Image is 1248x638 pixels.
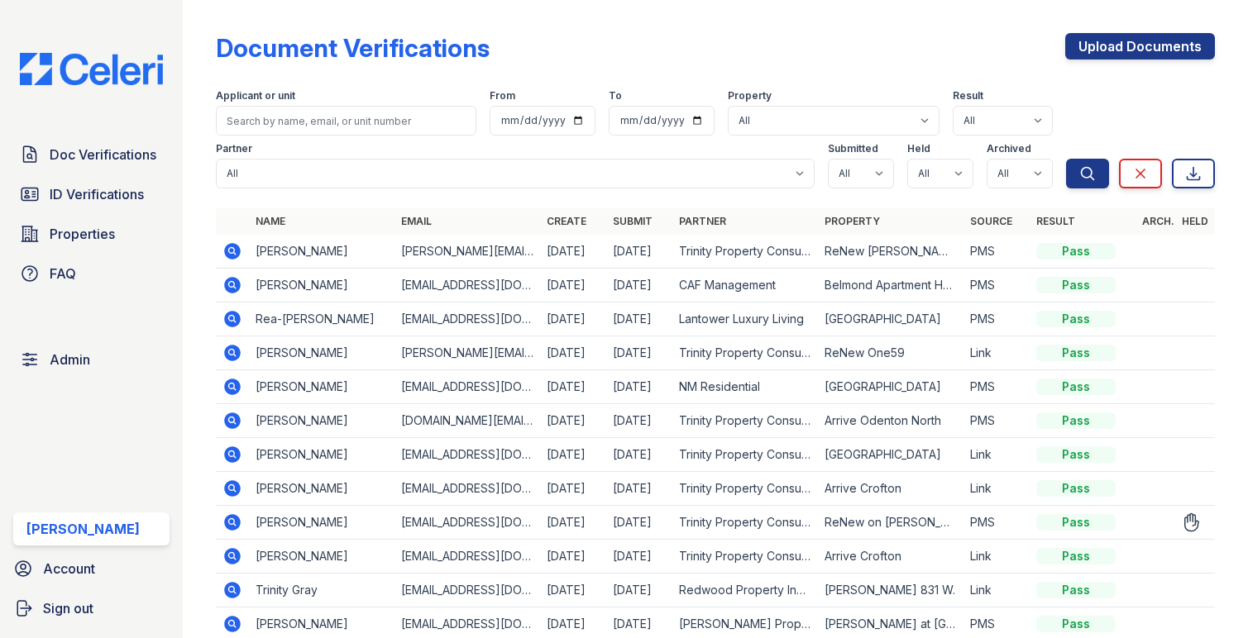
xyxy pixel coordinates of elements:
td: Arrive Crofton [818,472,963,506]
td: [DATE] [540,370,606,404]
td: [EMAIL_ADDRESS][DOMAIN_NAME] [394,574,540,607]
td: Trinity Property Consultants [672,472,818,506]
td: [DOMAIN_NAME][EMAIL_ADDRESS][DOMAIN_NAME] [394,404,540,438]
a: ID Verifications [13,178,170,211]
td: Trinity Property Consultants [672,404,818,438]
span: ID Verifications [50,184,144,204]
label: Applicant or unit [216,89,295,102]
td: [DATE] [606,404,672,438]
td: PMS [963,269,1030,302]
td: [EMAIL_ADDRESS][DOMAIN_NAME] [394,370,540,404]
td: [DATE] [540,302,606,336]
td: [PERSON_NAME] [249,472,394,506]
span: Properties [50,224,115,244]
div: Pass [1036,582,1116,598]
td: CAF Management [672,269,818,302]
td: [EMAIL_ADDRESS][DOMAIN_NAME] [394,269,540,302]
label: Held [907,142,930,155]
td: [DATE] [540,472,606,506]
td: [PERSON_NAME] [249,506,394,540]
td: Link [963,540,1030,574]
div: Pass [1036,311,1116,327]
div: Pass [1036,412,1116,429]
a: Partner [679,215,726,227]
td: Trinity Gray [249,574,394,607]
div: Pass [1036,277,1116,293]
td: [PERSON_NAME] [249,235,394,269]
td: Trinity Property Consultants [672,235,818,269]
label: Partner [216,142,252,155]
td: [DATE] [540,269,606,302]
a: Upload Documents [1065,33,1215,60]
a: Result [1036,215,1075,227]
td: [GEOGRAPHIC_DATA] [818,302,963,336]
a: Admin [13,343,170,376]
td: PMS [963,235,1030,269]
label: Submitted [828,142,878,155]
a: Create [547,215,586,227]
td: [GEOGRAPHIC_DATA] [818,438,963,472]
img: CE_Logo_Blue-a8612792a0a2168367f1c8372b55b34899dd931a85d93a1a3d3e32e68fde9ad4.png [7,53,176,85]
span: Sign out [43,598,93,618]
label: To [609,89,622,102]
td: [PERSON_NAME] [249,438,394,472]
td: Trinity Property Consultants [672,336,818,370]
span: Account [43,559,95,578]
td: [DATE] [606,438,672,472]
td: [DATE] [540,336,606,370]
label: Property [728,89,772,102]
td: [PERSON_NAME] [249,540,394,574]
div: Pass [1036,480,1116,497]
a: Source [970,215,1012,227]
div: Pass [1036,548,1116,564]
td: [DATE] [606,506,672,540]
div: Pass [1036,514,1116,531]
a: Sign out [7,592,176,625]
td: [EMAIL_ADDRESS][DOMAIN_NAME] [394,438,540,472]
td: [DATE] [606,574,672,607]
td: [GEOGRAPHIC_DATA] [818,370,963,404]
td: Belmond Apartment Homes [818,269,963,302]
td: [PERSON_NAME] 831 W. [818,574,963,607]
td: Trinity Property Consultants [672,438,818,472]
a: Property [825,215,880,227]
div: Document Verifications [216,33,490,63]
td: [PERSON_NAME] [249,404,394,438]
a: Email [401,215,432,227]
span: Admin [50,350,90,369]
td: NM Residential [672,370,818,404]
td: [DATE] [540,438,606,472]
label: Archived [987,142,1031,155]
td: PMS [963,506,1030,540]
td: Lantower Luxury Living [672,302,818,336]
td: Redwood Property Investors [672,574,818,607]
a: Arch. [1142,215,1174,227]
td: [DATE] [606,370,672,404]
span: Doc Verifications [50,145,156,164]
td: [EMAIL_ADDRESS][DOMAIN_NAME] [394,302,540,336]
td: [EMAIL_ADDRESS][DOMAIN_NAME] [394,472,540,506]
td: [DATE] [606,336,672,370]
a: Held [1182,215,1208,227]
td: [DATE] [540,404,606,438]
a: Doc Verifications [13,138,170,171]
td: [PERSON_NAME][EMAIL_ADDRESS][PERSON_NAME][DOMAIN_NAME] [394,235,540,269]
td: Rea-[PERSON_NAME] [249,302,394,336]
div: [PERSON_NAME] [26,519,140,539]
td: Link [963,472,1030,506]
td: [DATE] [606,540,672,574]
td: [DATE] [540,540,606,574]
td: Link [963,336,1030,370]
td: Link [963,574,1030,607]
td: [EMAIL_ADDRESS][DOMAIN_NAME] [394,506,540,540]
td: [DATE] [606,302,672,336]
td: ReNew One59 [818,336,963,370]
td: [DATE] [540,574,606,607]
td: [PERSON_NAME] [249,370,394,404]
td: [PERSON_NAME] [249,336,394,370]
div: Pass [1036,616,1116,632]
td: PMS [963,302,1030,336]
a: Properties [13,217,170,250]
td: Arrive Crofton [818,540,963,574]
td: Trinity Property Consultants [672,506,818,540]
